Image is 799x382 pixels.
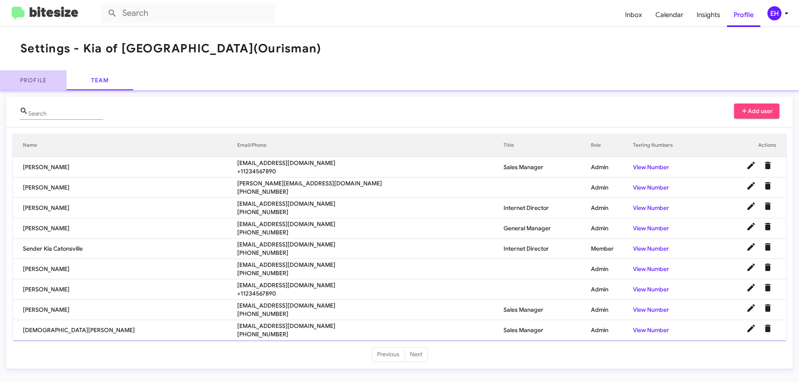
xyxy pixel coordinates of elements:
[767,6,782,20] div: EH
[504,320,591,340] td: Sales Manager
[759,218,776,235] button: Delete User
[13,239,237,259] td: Sender Kia Catonsville
[20,42,321,55] h1: Settings - Kia of [GEOGRAPHIC_DATA]
[13,218,237,239] td: [PERSON_NAME]
[591,300,633,320] td: Admin
[727,3,760,27] a: Profile
[591,134,633,157] th: Role
[504,239,591,259] td: Internet Director
[504,218,591,239] td: General Manager
[633,184,669,191] a: View Number
[237,261,504,269] span: [EMAIL_ADDRESS][DOMAIN_NAME]
[13,279,237,300] td: [PERSON_NAME]
[690,3,727,27] a: Insights
[633,134,707,157] th: Texting Numbers
[591,259,633,279] td: Admin
[237,220,504,228] span: [EMAIL_ADDRESS][DOMAIN_NAME]
[237,167,504,175] span: +11234567890
[13,320,237,340] td: [DEMOGRAPHIC_DATA][PERSON_NAME]
[237,228,504,237] span: [PHONE_NUMBER]
[649,3,690,27] a: Calendar
[237,187,504,196] span: [PHONE_NUMBER]
[633,286,669,293] a: View Number
[253,41,322,56] span: (Ourisman)
[759,177,776,194] button: Delete User
[591,320,633,340] td: Admin
[13,259,237,279] td: [PERSON_NAME]
[13,157,237,177] td: [PERSON_NAME]
[237,179,504,187] span: [PERSON_NAME][EMAIL_ADDRESS][DOMAIN_NAME]
[237,240,504,249] span: [EMAIL_ADDRESS][DOMAIN_NAME]
[101,3,275,23] input: Search
[237,208,504,216] span: [PHONE_NUMBER]
[759,157,776,174] button: Delete User
[13,177,237,198] td: [PERSON_NAME]
[759,239,776,255] button: Delete User
[759,198,776,214] button: Delete User
[504,198,591,218] td: Internet Director
[759,300,776,316] button: Delete User
[13,300,237,320] td: [PERSON_NAME]
[237,281,504,289] span: [EMAIL_ADDRESS][DOMAIN_NAME]
[741,104,773,118] span: Add user
[237,301,504,310] span: [EMAIL_ADDRESS][DOMAIN_NAME]
[618,3,649,27] a: Inbox
[237,249,504,257] span: [PHONE_NUMBER]
[633,204,669,212] a: View Number
[237,134,504,157] th: Email/Phone
[760,6,790,20] button: EH
[633,306,669,313] a: View Number
[633,224,669,232] a: View Number
[504,157,591,177] td: Sales Manager
[237,322,504,330] span: [EMAIL_ADDRESS][DOMAIN_NAME]
[28,111,103,117] input: Name or Email
[633,265,669,273] a: View Number
[591,239,633,259] td: Member
[591,279,633,300] td: Admin
[633,326,669,334] a: View Number
[67,70,133,90] a: Team
[13,198,237,218] td: [PERSON_NAME]
[591,218,633,239] td: Admin
[734,104,780,118] button: Add user
[237,200,504,208] span: [EMAIL_ADDRESS][DOMAIN_NAME]
[633,245,669,252] a: View Number
[504,134,591,157] th: Title
[633,163,669,171] a: View Number
[237,269,504,277] span: [PHONE_NUMBER]
[759,259,776,276] button: Delete User
[13,134,237,157] th: Name
[759,320,776,337] button: Delete User
[237,330,504,338] span: [PHONE_NUMBER]
[591,157,633,177] td: Admin
[591,177,633,198] td: Admin
[504,300,591,320] td: Sales Manager
[237,159,504,167] span: [EMAIL_ADDRESS][DOMAIN_NAME]
[591,198,633,218] td: Admin
[707,134,786,157] th: Actions
[237,289,504,298] span: +11234567890
[759,279,776,296] button: Delete User
[237,310,504,318] span: [PHONE_NUMBER]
